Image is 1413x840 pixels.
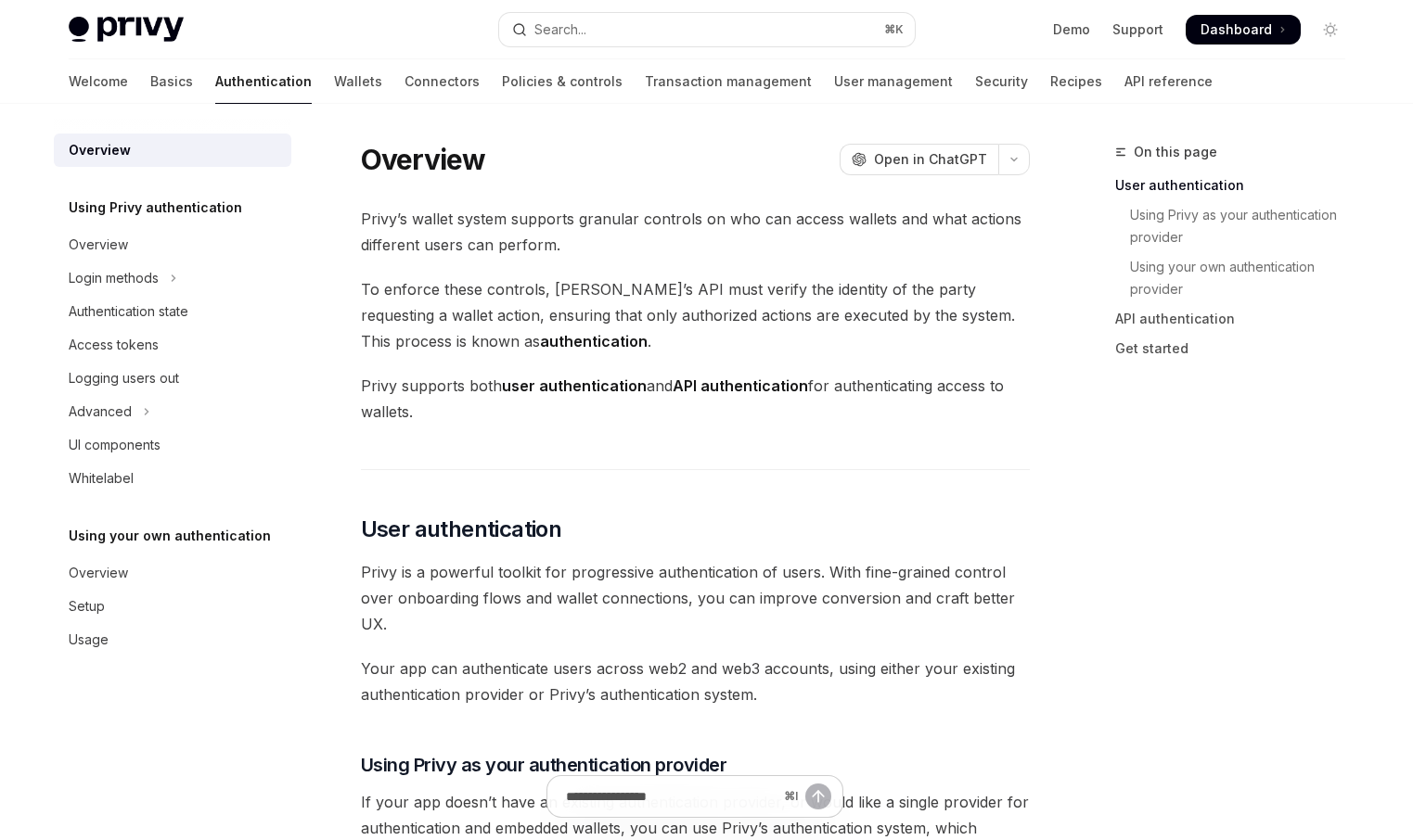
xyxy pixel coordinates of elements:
[69,525,271,547] h5: Using your own authentication
[1050,59,1102,104] a: Recipes
[361,655,1030,707] span: Your app can authenticate users across web2 and web3 accounts, using either your existing authent...
[405,59,480,104] a: Connectors
[1115,171,1360,200] a: User authentication
[361,752,727,778] span: Using Privy as your authentication provider
[1115,252,1360,304] a: Using your own authentication provider
[69,59,128,104] a: Welcome
[54,328,291,362] a: Access tokens
[54,462,291,495] a: Whitelabel
[566,776,777,817] input: Ask a question...
[69,595,105,617] div: Setup
[54,228,291,261] a: Overview
[534,19,586,41] div: Search...
[874,150,987,169] span: Open in ChatGPT
[1053,20,1090,39] a: Demo
[69,334,159,356] div: Access tokens
[502,376,647,395] strong: user authentication
[69,300,188,323] div: Authentication state
[361,373,1030,425] span: Privy supports both and for authenticating access to wallets.
[361,515,562,544] span: User authentication
[1115,200,1360,252] a: Using Privy as your authentication provider
[54,556,291,590] a: Overview
[69,197,242,219] h5: Using Privy authentication
[361,143,486,176] h1: Overview
[499,13,915,46] button: Open search
[840,144,998,175] button: Open in ChatGPT
[1134,141,1217,163] span: On this page
[334,59,382,104] a: Wallets
[834,59,953,104] a: User management
[1201,20,1272,39] span: Dashboard
[361,276,1030,354] span: To enforce these controls, [PERSON_NAME]’s API must verify the identity of the party requesting a...
[69,562,128,584] div: Overview
[975,59,1028,104] a: Security
[54,395,291,428] button: Toggle Advanced section
[1115,304,1360,334] a: API authentication
[54,428,291,462] a: UI components
[54,623,291,656] a: Usage
[54,134,291,167] a: Overview
[54,362,291,395] a: Logging users out
[54,295,291,328] a: Authentication state
[69,434,161,456] div: UI components
[69,139,131,161] div: Overview
[150,59,193,104] a: Basics
[54,590,291,623] a: Setup
[884,22,904,37] span: ⌘ K
[69,401,132,423] div: Advanced
[1112,20,1163,39] a: Support
[69,367,179,389] div: Logging users out
[361,206,1030,258] span: Privy’s wallet system supports granular controls on who can access wallets and what actions diffe...
[1115,334,1360,363] a: Get started
[502,59,623,104] a: Policies & controls
[69,267,159,289] div: Login methods
[54,261,291,295] button: Toggle Login methods section
[645,59,812,104] a: Transaction management
[673,376,808,395] strong: API authentication
[1186,15,1301,45] a: Dashboard
[540,332,648,350] strong: authentication
[1316,15,1345,45] button: Toggle dark mode
[215,59,312,104] a: Authentication
[361,559,1030,637] span: Privy is a powerful toolkit for progressive authentication of users. With fine-grained control ov...
[69,629,109,651] div: Usage
[69,467,134,490] div: Whitelabel
[1124,59,1213,104] a: API reference
[69,17,184,43] img: light logo
[69,234,128,256] div: Overview
[805,783,831,809] button: Send message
